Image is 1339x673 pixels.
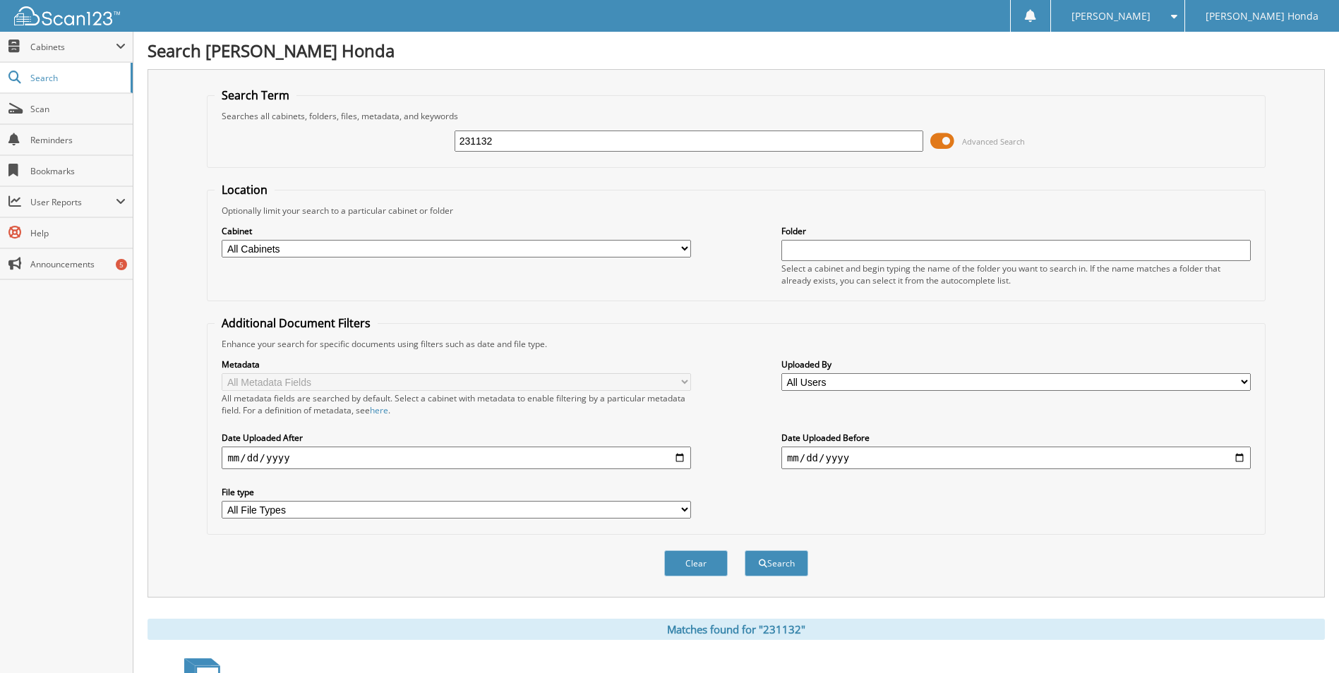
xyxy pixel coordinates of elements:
label: Metadata [222,358,691,370]
span: Help [30,227,126,239]
label: Date Uploaded After [222,432,691,444]
span: Advanced Search [962,136,1025,147]
span: [PERSON_NAME] [1071,12,1151,20]
h1: Search [PERSON_NAME] Honda [148,39,1325,62]
span: Announcements [30,258,126,270]
div: Select a cabinet and begin typing the name of the folder you want to search in. If the name match... [781,262,1251,286]
span: Cabinets [30,41,116,53]
span: Search [30,72,124,84]
img: scan123-logo-white.svg [14,6,120,25]
legend: Additional Document Filters [215,315,378,331]
span: Reminders [30,134,126,146]
label: File type [222,486,691,498]
div: Optionally limit your search to a particular cabinet or folder [215,205,1257,217]
legend: Location [215,182,275,198]
label: Uploaded By [781,358,1251,370]
input: start [222,447,691,469]
div: Searches all cabinets, folders, files, metadata, and keywords [215,110,1257,122]
label: Cabinet [222,225,691,237]
span: [PERSON_NAME] Honda [1206,12,1319,20]
span: Scan [30,103,126,115]
legend: Search Term [215,87,296,103]
label: Date Uploaded Before [781,432,1251,444]
a: here [370,404,388,416]
div: All metadata fields are searched by default. Select a cabinet with metadata to enable filtering b... [222,392,691,416]
button: Clear [664,550,728,576]
button: Search [745,550,808,576]
div: Enhance your search for specific documents using filters such as date and file type. [215,338,1257,350]
span: User Reports [30,196,116,208]
div: 5 [116,259,127,270]
label: Folder [781,225,1251,237]
span: Bookmarks [30,165,126,177]
input: end [781,447,1251,469]
div: Matches found for "231132" [148,619,1325,640]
